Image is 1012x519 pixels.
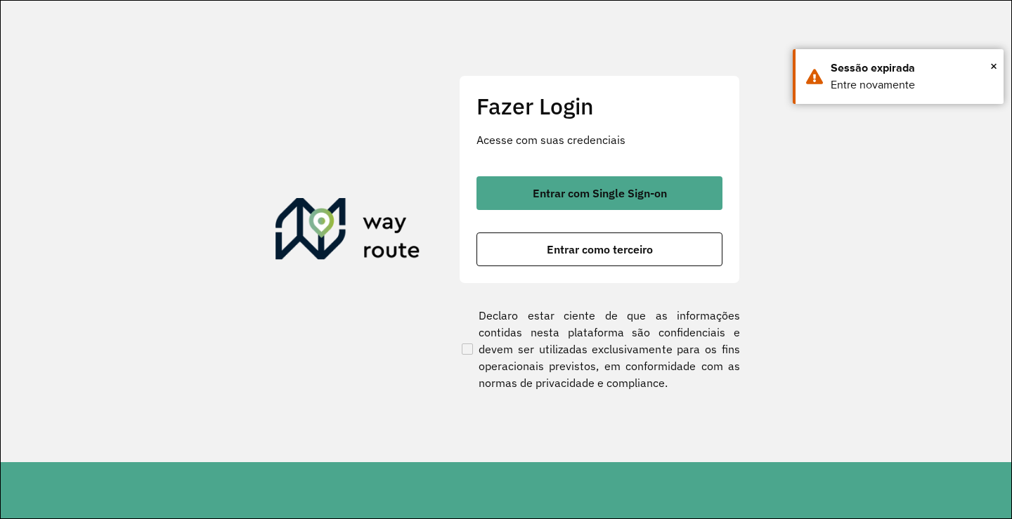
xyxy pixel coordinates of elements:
div: Sessão expirada [831,60,993,77]
div: Entre novamente [831,77,993,93]
button: button [476,176,722,210]
span: × [990,55,997,77]
button: Close [990,55,997,77]
button: button [476,232,722,266]
h2: Fazer Login [476,93,722,119]
label: Declaro estar ciente de que as informações contidas nesta plataforma são confidenciais e devem se... [459,307,740,391]
span: Entrar como terceiro [547,244,653,255]
span: Entrar com Single Sign-on [533,188,667,199]
img: Roteirizador AmbevTech [275,198,420,265]
p: Acesse com suas credenciais [476,131,722,148]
